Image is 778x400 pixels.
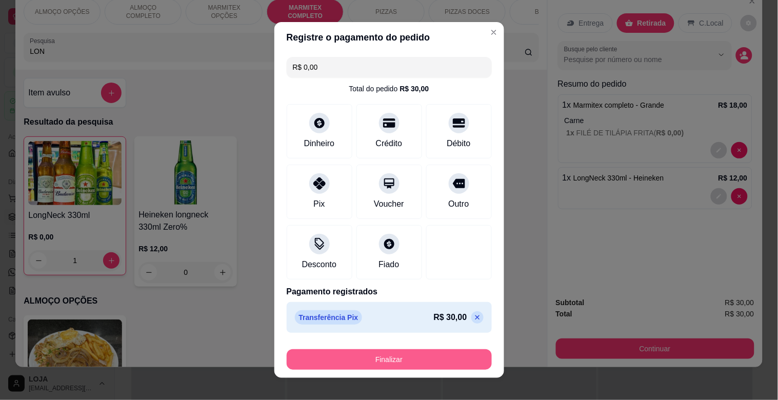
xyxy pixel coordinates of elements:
[287,349,492,370] button: Finalizar
[295,310,363,325] p: Transferência Pix
[304,137,335,150] div: Dinheiro
[313,198,325,210] div: Pix
[349,84,429,94] div: Total do pedido
[376,137,403,150] div: Crédito
[302,258,337,271] div: Desconto
[486,24,502,41] button: Close
[378,258,399,271] div: Fiado
[434,311,467,324] p: R$ 30,00
[287,286,492,298] p: Pagamento registrados
[400,84,429,94] div: R$ 30,00
[447,137,470,150] div: Débito
[274,22,504,53] header: Registre o pagamento do pedido
[374,198,404,210] div: Voucher
[293,57,486,77] input: Ex.: hambúrguer de cordeiro
[448,198,469,210] div: Outro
